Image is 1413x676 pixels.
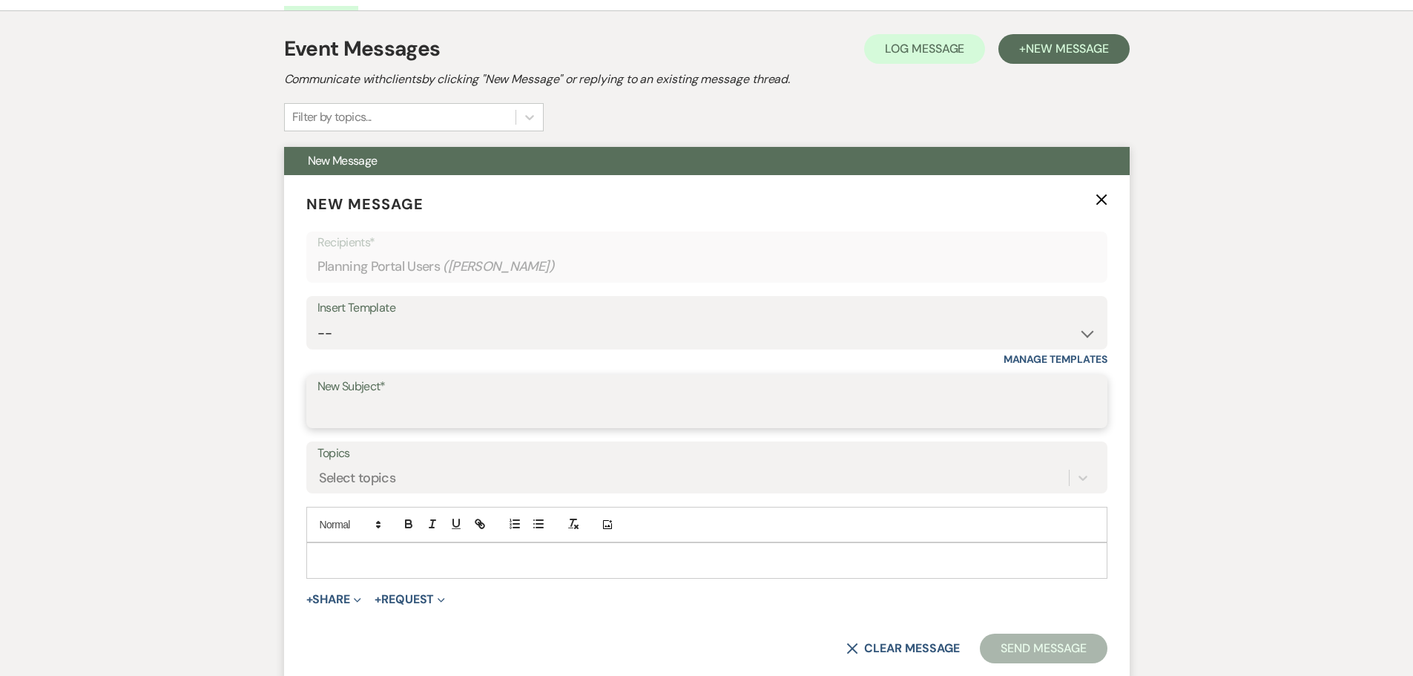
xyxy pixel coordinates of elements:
button: Send Message [980,634,1107,663]
span: New Message [306,194,424,214]
h2: Communicate with clients by clicking "New Message" or replying to an existing message thread. [284,70,1130,88]
label: Topics [317,443,1096,465]
label: New Subject* [317,376,1096,398]
div: Filter by topics... [292,108,372,126]
span: Log Message [885,41,964,56]
span: New Message [1026,41,1108,56]
p: Recipients* [317,233,1096,252]
div: Planning Portal Users [317,252,1096,281]
span: + [306,594,313,606]
button: Clear message [846,643,959,654]
h1: Event Messages [284,33,441,65]
div: Insert Template [317,298,1096,319]
button: +New Message [998,34,1129,64]
div: Select topics [319,468,396,488]
button: Share [306,594,362,606]
button: Request [375,594,445,606]
a: Manage Templates [1004,352,1107,366]
span: ( [PERSON_NAME] ) [443,257,554,277]
span: + [375,594,381,606]
span: New Message [308,153,378,168]
button: Log Message [864,34,985,64]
